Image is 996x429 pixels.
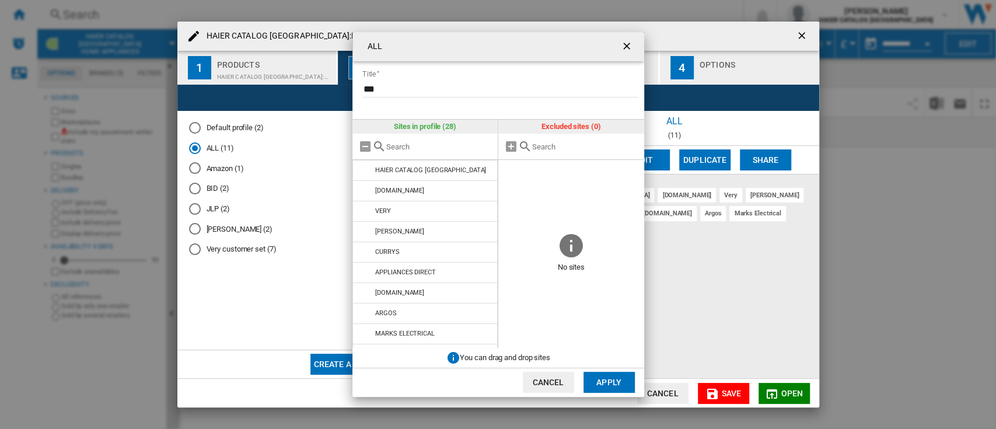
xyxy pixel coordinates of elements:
md-icon: Add all [504,139,518,154]
button: Cancel [523,372,574,393]
div: [PERSON_NAME] [375,228,424,235]
h4: ALL [362,41,382,53]
div: Sites in profile (28) [352,120,498,134]
md-icon: Remove all [358,139,372,154]
div: [DOMAIN_NAME] [375,187,424,194]
span: You can drag and drop sites [460,353,550,361]
span: No sites [498,259,644,277]
div: HAIER CATALOG [GEOGRAPHIC_DATA] [375,166,486,174]
input: Search [532,142,638,151]
div: ARGOS [375,309,397,317]
div: Excluded sites (0) [498,120,644,134]
div: [DOMAIN_NAME] [375,289,424,297]
div: VERY [375,207,391,215]
button: getI18NText('BUTTONS.CLOSE_DIALOG') [616,35,639,58]
input: Search [386,142,492,151]
div: CURRYS [375,248,399,256]
button: Apply [583,372,635,393]
ng-md-icon: getI18NText('BUTTONS.CLOSE_DIALOG') [621,40,635,54]
div: APPLIANCES DIRECT [375,268,435,276]
div: MARKS ELECTRICAL [375,330,434,337]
